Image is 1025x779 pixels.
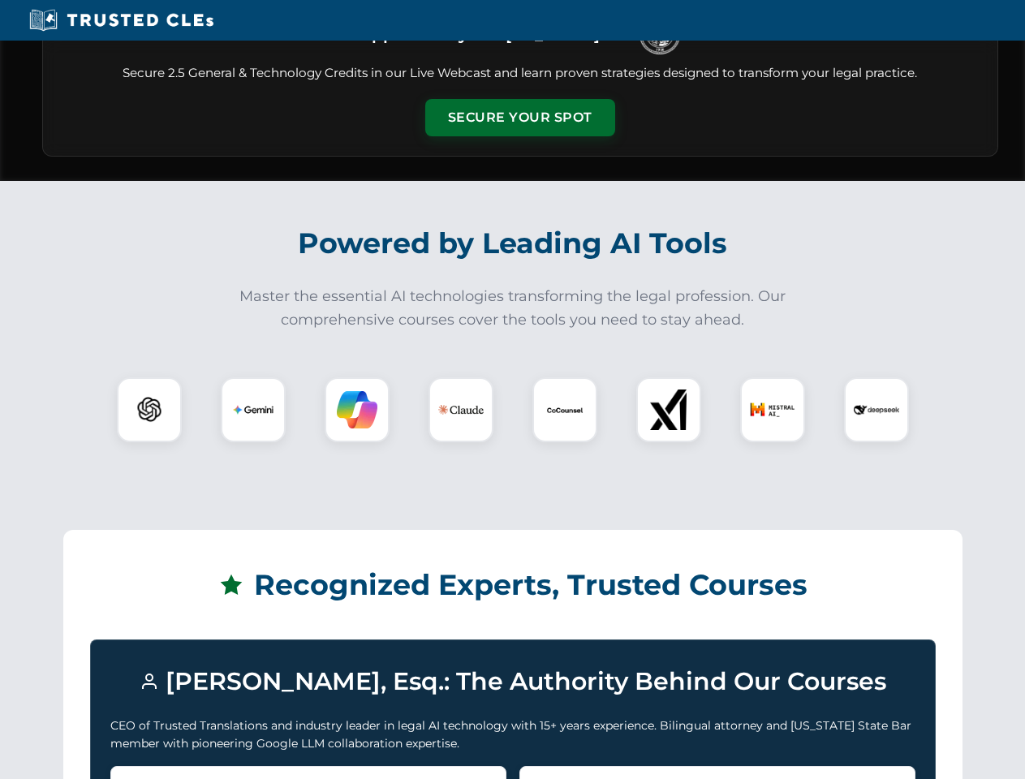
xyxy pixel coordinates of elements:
[648,389,689,430] img: xAI Logo
[110,660,915,704] h3: [PERSON_NAME], Esq.: The Authority Behind Our Courses
[740,377,805,442] div: Mistral AI
[63,215,963,272] h2: Powered by Leading AI Tools
[545,389,585,430] img: CoCounsel Logo
[337,389,377,430] img: Copilot Logo
[233,389,273,430] img: Gemini Logo
[429,377,493,442] div: Claude
[117,377,182,442] div: ChatGPT
[438,387,484,433] img: Claude Logo
[854,387,899,433] img: DeepSeek Logo
[126,386,173,433] img: ChatGPT Logo
[636,377,701,442] div: xAI
[110,717,915,753] p: CEO of Trusted Translations and industry leader in legal AI technology with 15+ years experience....
[844,377,909,442] div: DeepSeek
[325,377,390,442] div: Copilot
[532,377,597,442] div: CoCounsel
[62,64,978,83] p: Secure 2.5 General & Technology Credits in our Live Webcast and learn proven strategies designed ...
[90,557,936,613] h2: Recognized Experts, Trusted Courses
[229,285,797,332] p: Master the essential AI technologies transforming the legal profession. Our comprehensive courses...
[425,99,615,136] button: Secure Your Spot
[750,387,795,433] img: Mistral AI Logo
[221,377,286,442] div: Gemini
[24,8,218,32] img: Trusted CLEs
